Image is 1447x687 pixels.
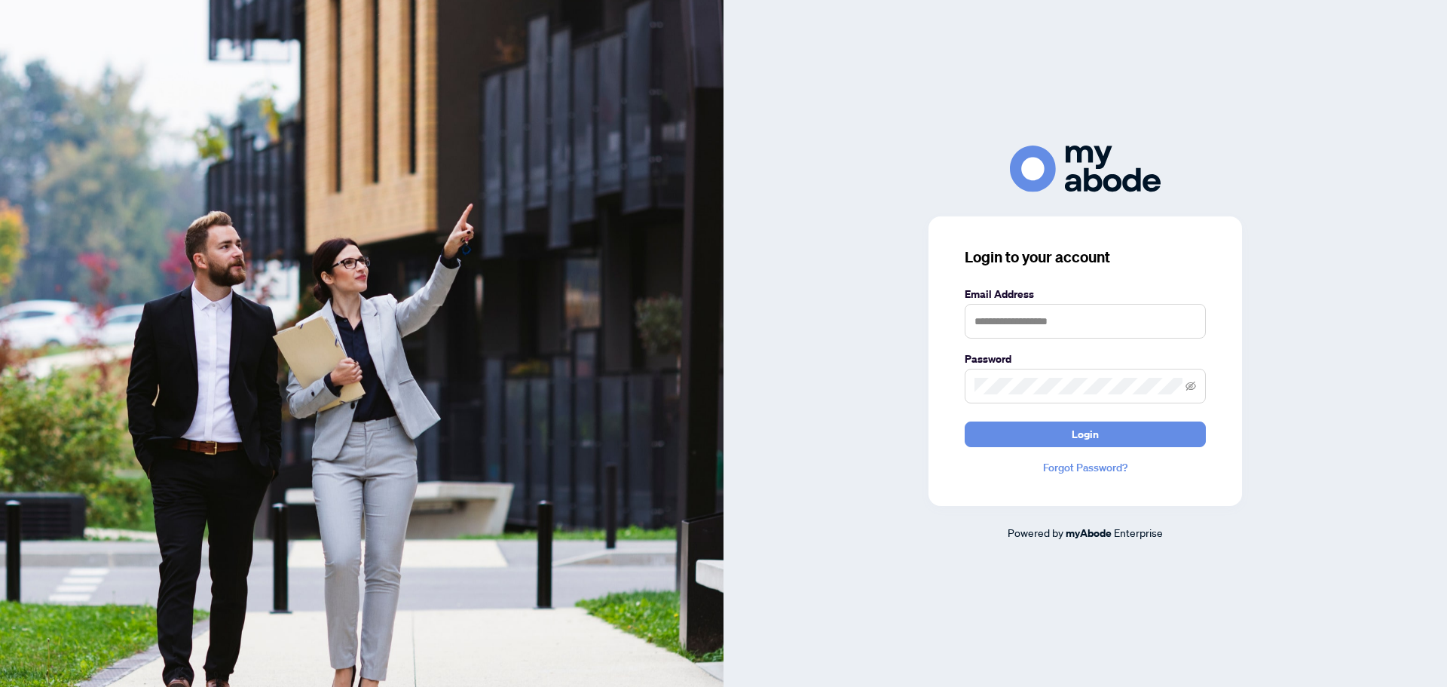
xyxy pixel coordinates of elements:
[1066,525,1112,541] a: myAbode
[965,247,1206,268] h3: Login to your account
[965,459,1206,476] a: Forgot Password?
[1008,526,1063,539] span: Powered by
[1114,526,1163,539] span: Enterprise
[965,422,1206,447] button: Login
[1010,146,1161,192] img: ma-logo
[965,286,1206,302] label: Email Address
[965,351,1206,367] label: Password
[1072,422,1099,446] span: Login
[1185,381,1196,391] span: eye-invisible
